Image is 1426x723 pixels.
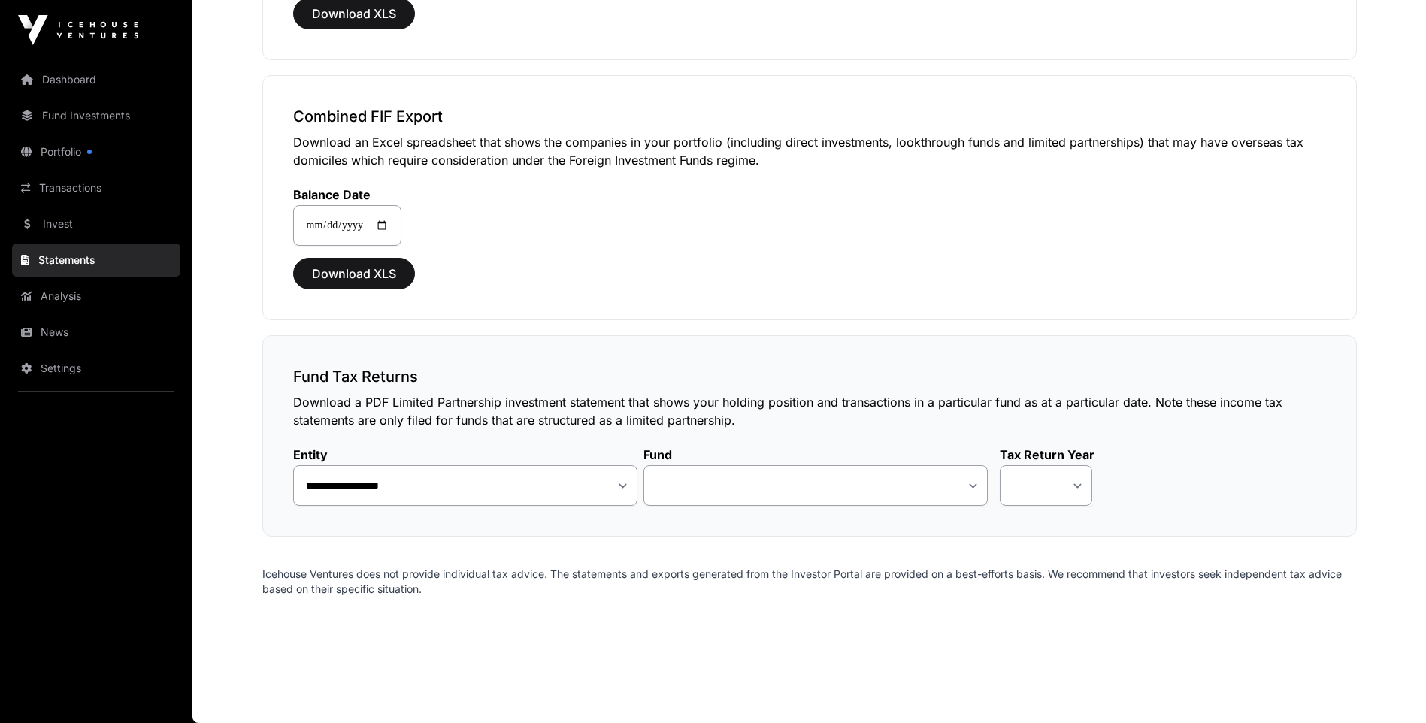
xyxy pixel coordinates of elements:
[12,316,180,349] a: News
[12,99,180,132] a: Fund Investments
[12,63,180,96] a: Dashboard
[12,207,180,240] a: Invest
[12,280,180,313] a: Analysis
[293,366,1326,387] h3: Fund Tax Returns
[293,393,1326,429] p: Download a PDF Limited Partnership investment statement that shows your holding position and tran...
[12,171,180,204] a: Transactions
[312,265,396,283] span: Download XLS
[262,567,1357,597] p: Icehouse Ventures does not provide individual tax advice. The statements and exports generated fr...
[1000,447,1094,462] label: Tax Return Year
[293,106,1326,127] h3: Combined FIF Export
[293,258,415,289] button: Download XLS
[1351,651,1426,723] iframe: Chat Widget
[12,135,180,168] a: Portfolio
[18,15,138,45] img: Icehouse Ventures Logo
[312,5,396,23] span: Download XLS
[12,244,180,277] a: Statements
[293,447,637,462] label: Entity
[643,447,988,462] label: Fund
[12,352,180,385] a: Settings
[293,187,401,202] label: Balance Date
[293,133,1326,169] p: Download an Excel spreadsheet that shows the companies in your portfolio (including direct invest...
